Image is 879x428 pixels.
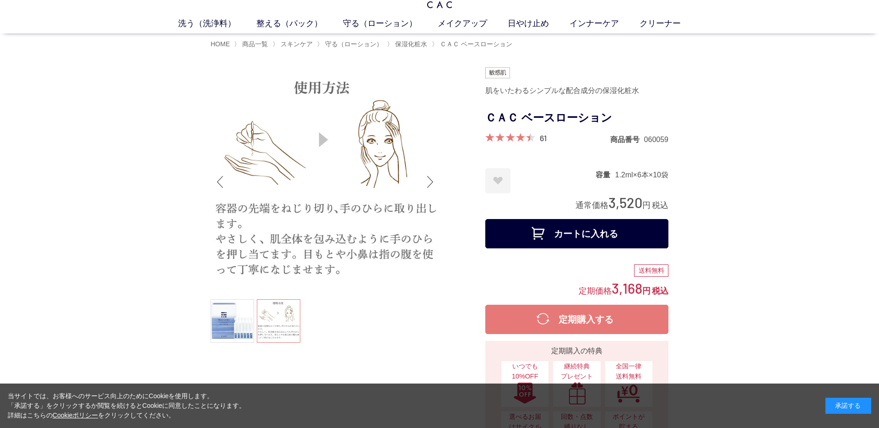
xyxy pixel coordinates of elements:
[343,17,438,30] a: 守る（ローション）
[617,382,640,405] img: 全国一律送料無料
[610,362,648,381] span: 全国一律 送料無料
[610,135,644,144] dt: 商品番号
[256,17,343,30] a: 整える（パック）
[211,67,439,296] img: ＣＡＣ ベースローション
[612,280,642,296] span: 3,168
[579,285,612,296] span: 定期価格
[387,40,429,49] li: 〉
[644,135,668,144] dd: 060059
[485,219,668,248] button: カートに入れる
[432,40,515,49] li: 〉
[240,40,268,48] a: 商品一覧
[485,83,668,99] div: 肌をいたわるシンプルな配合成分の保湿化粧水
[485,305,668,334] button: 定期購入する
[234,40,270,49] li: 〉
[558,362,596,381] span: 継続特典 プレゼント
[279,40,313,48] a: スキンケア
[211,164,229,200] div: Previous slide
[178,17,256,30] a: 洗う（洗浄料）
[652,201,668,210] span: 税込
[575,201,608,210] span: 通常価格
[570,17,640,30] a: インナーケア
[825,398,871,414] div: 承諾する
[489,346,665,357] div: 定期購入の特典
[211,40,230,48] a: HOME
[485,108,668,128] h1: ＣＡＣ ベースローション
[281,40,313,48] span: スキンケア
[485,168,510,193] a: お気に入りに登録する
[323,40,383,48] a: 守る（ローション）
[485,67,510,78] img: 敏感肌
[642,286,651,296] span: 円
[596,170,615,180] dt: 容量
[565,382,589,405] img: 継続特典プレゼント
[242,40,268,48] span: 商品一覧
[634,264,668,277] div: 送料無料
[8,391,246,420] div: 当サイトでは、お客様へのサービス向上のためにCookieを使用します。 「承諾する」をクリックするか閲覧を続けるとCookieに同意したことになります。 詳細はこちらの をクリックしてください。
[438,40,512,48] a: ＣＡＣ ベースローション
[53,412,98,419] a: Cookieポリシー
[506,362,544,381] span: いつでも10%OFF
[508,17,570,30] a: 日やけ止め
[272,40,315,49] li: 〉
[615,170,668,180] dd: 1.2ml×6本×10袋
[421,164,439,200] div: Next slide
[395,40,427,48] span: 保湿化粧水
[540,133,547,143] a: 61
[652,286,668,296] span: 税込
[393,40,427,48] a: 保湿化粧水
[513,382,537,405] img: いつでも10%OFF
[440,40,512,48] span: ＣＡＣ ベースローション
[438,17,508,30] a: メイクアップ
[608,194,642,211] span: 3,520
[642,201,651,210] span: 円
[325,40,383,48] span: 守る（ローション）
[317,40,385,49] li: 〉
[640,17,701,30] a: クリーナー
